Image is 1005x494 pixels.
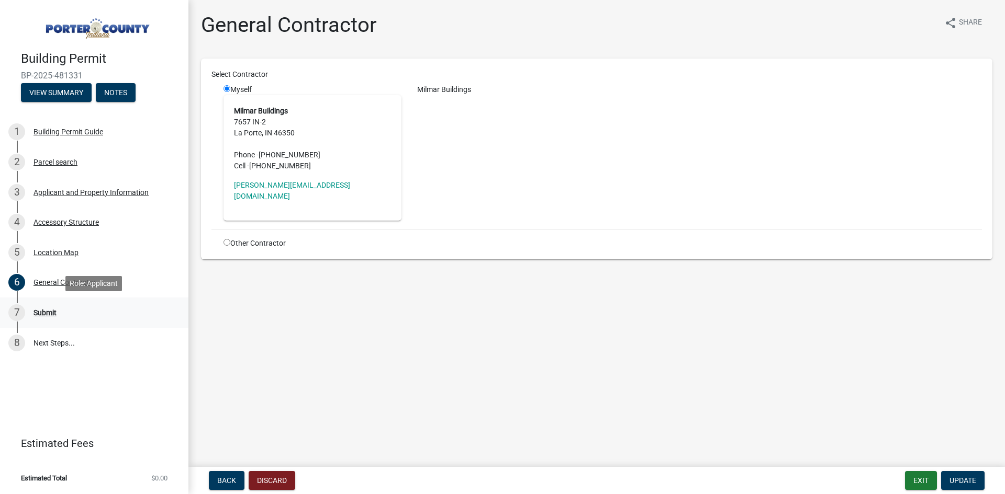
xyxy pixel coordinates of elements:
div: Accessory Structure [33,219,99,226]
button: Back [209,471,244,490]
div: Submit [33,309,57,316]
div: 6 [8,274,25,291]
span: BP-2025-481331 [21,71,167,81]
button: shareShare [936,13,990,33]
strong: Milmar Buildings [234,107,288,115]
wm-modal-confirm: Summary [21,89,92,97]
span: $0.00 [151,475,167,481]
div: 4 [8,214,25,231]
div: Milmar Buildings [409,84,990,95]
div: 5 [8,244,25,261]
div: Select Contractor [204,69,990,80]
div: 1 [8,123,25,140]
span: Update [950,476,976,485]
div: Location Map [33,249,79,256]
h4: Building Permit [21,51,180,66]
button: Update [941,471,985,490]
img: Porter County, Indiana [21,11,172,40]
div: Building Permit Guide [33,128,103,135]
button: Exit [905,471,937,490]
button: Notes [96,83,136,102]
div: 2 [8,154,25,170]
div: 7 [8,304,25,321]
div: Applicant and Property Information [33,189,149,196]
i: share [944,17,957,29]
span: [PHONE_NUMBER] [249,162,311,170]
div: Role: Applicant [65,276,122,291]
abbr: Phone - [234,151,259,159]
div: 3 [8,184,25,201]
a: Estimated Fees [8,433,172,454]
div: Other Contractor [216,238,409,249]
div: General Contractor [33,279,96,286]
address: 7657 IN-2 La Porte, IN 46350 [234,106,391,171]
a: [PERSON_NAME][EMAIL_ADDRESS][DOMAIN_NAME] [234,181,350,200]
abbr: Cell - [234,162,249,170]
span: Estimated Total [21,475,67,481]
span: Back [217,476,236,485]
wm-modal-confirm: Notes [96,89,136,97]
button: View Summary [21,83,92,102]
span: Share [959,17,982,29]
h1: General Contractor [201,13,377,38]
div: Myself [224,84,401,221]
div: Parcel search [33,158,77,166]
button: Discard [249,471,295,490]
span: [PHONE_NUMBER] [259,151,320,159]
div: 8 [8,335,25,351]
